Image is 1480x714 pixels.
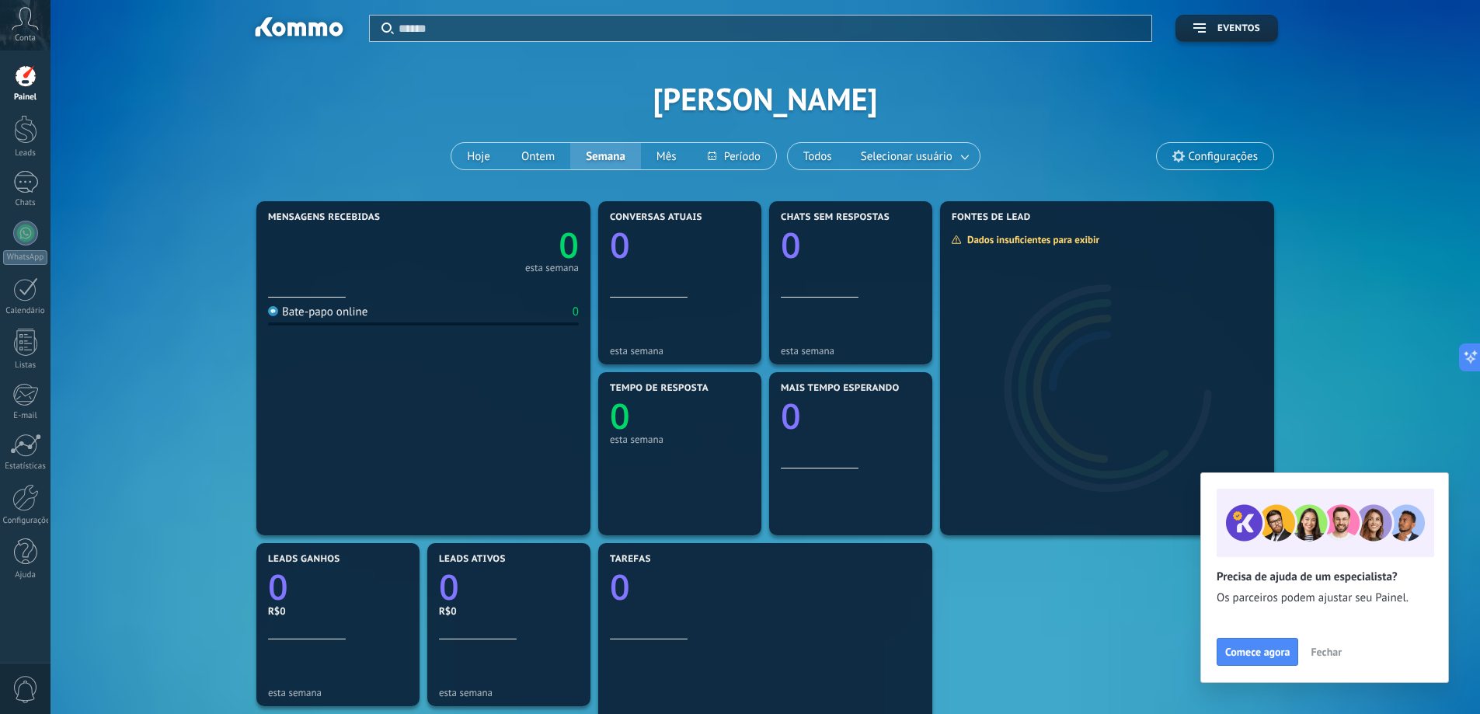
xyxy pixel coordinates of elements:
div: WhatsApp [3,250,47,265]
div: esta semana [610,345,750,357]
span: Selecionar usuário [858,146,956,167]
span: Leads ativos [439,554,506,565]
button: Selecionar usuário [848,143,980,169]
span: Configurações [1189,150,1258,163]
button: Hoje [451,143,506,169]
button: Eventos [1175,15,1278,42]
button: Mês [641,143,692,169]
span: Tarefas [610,554,651,565]
div: Calendário [3,306,48,316]
div: esta semana [268,687,408,698]
span: Tempo de resposta [610,383,709,394]
button: Período [692,143,776,169]
div: R$0 [439,604,579,618]
button: Comece agora [1217,638,1298,666]
a: 0 [610,563,921,611]
a: 0 [439,563,579,611]
button: Semana [570,143,641,169]
span: Leads ganhos [268,554,340,565]
div: Dados insuficientes para exibir [951,233,1110,246]
span: Comece agora [1225,646,1290,657]
div: Leads [3,148,48,158]
a: 0 [423,221,579,269]
div: Estatísticas [3,461,48,472]
span: Mensagens recebidas [268,212,380,223]
span: Mais tempo esperando [781,383,900,394]
text: 0 [268,563,288,611]
span: Fechar [1311,646,1342,657]
div: esta semana [525,264,579,272]
span: Conta [15,33,36,44]
text: 0 [610,221,630,269]
button: Ontem [506,143,570,169]
div: esta semana [781,345,921,357]
a: 0 [268,563,408,611]
div: Painel [3,92,48,103]
text: 0 [610,563,630,611]
div: E-mail [3,411,48,421]
div: Bate-papo online [268,305,367,319]
div: Ajuda [3,570,48,580]
div: Configurações [3,516,48,526]
span: Chats sem respostas [781,212,890,223]
text: 0 [610,392,630,440]
span: Fontes de lead [952,212,1031,223]
div: R$0 [268,604,408,618]
div: Listas [3,360,48,371]
img: Bate-papo online [268,306,278,316]
span: Eventos [1217,23,1260,34]
button: Fechar [1304,640,1349,663]
text: 0 [559,221,579,269]
span: Conversas atuais [610,212,702,223]
div: Chats [3,198,48,208]
div: esta semana [610,434,750,445]
text: 0 [439,563,459,611]
h2: Precisa de ajuda de um especialista? [1217,569,1433,584]
div: 0 [573,305,579,319]
text: 0 [781,392,801,440]
text: 0 [781,221,801,269]
button: Todos [788,143,848,169]
span: Os parceiros podem ajustar seu Painel. [1217,590,1433,606]
div: esta semana [439,687,579,698]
